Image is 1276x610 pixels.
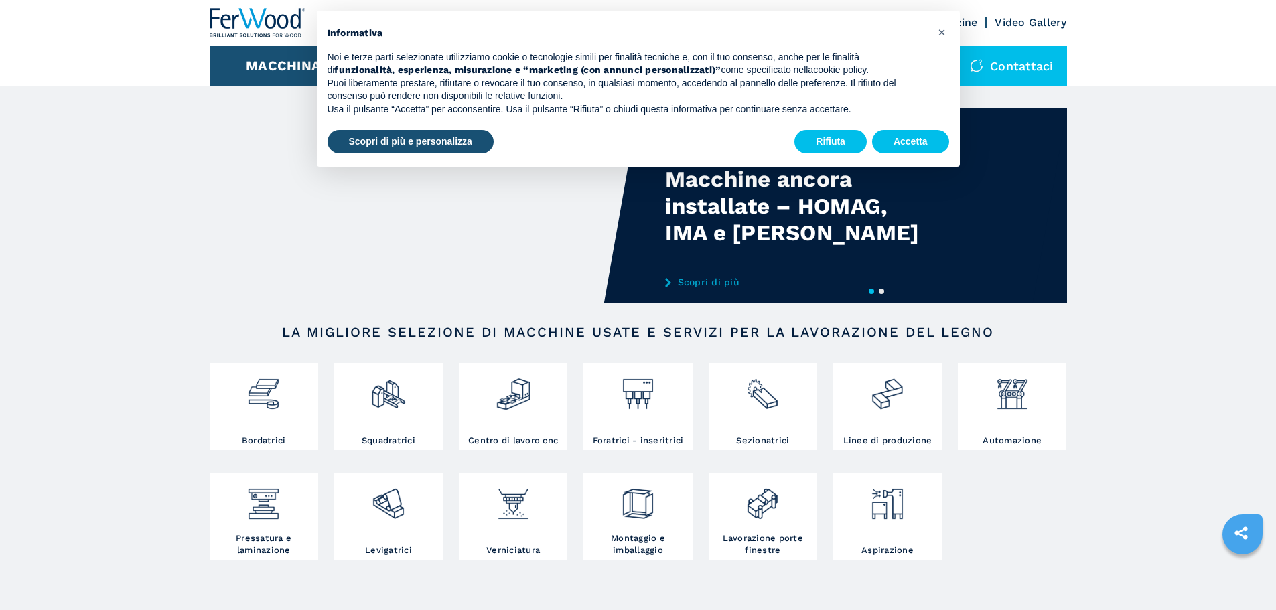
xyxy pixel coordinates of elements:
[213,532,315,556] h3: Pressatura e laminazione
[794,130,867,154] button: Rifiuta
[210,108,638,303] video: Your browser does not support the video tag.
[246,366,281,412] img: bordatrici_1.png
[1224,516,1258,550] a: sharethis
[459,473,567,560] a: Verniciatura
[328,27,928,40] h2: Informativa
[583,363,692,450] a: Foratrici - inseritrici
[745,366,780,412] img: sezionatrici_2.png
[833,363,942,450] a: Linee di produzione
[869,476,905,522] img: aspirazione_1.png
[620,476,656,522] img: montaggio_imballaggio_2.png
[872,130,949,154] button: Accetta
[468,435,558,447] h3: Centro di lavoro cnc
[938,24,946,40] span: ×
[593,435,684,447] h3: Foratrici - inseritrici
[983,435,1042,447] h3: Automazione
[365,544,412,556] h3: Levigatrici
[879,289,884,294] button: 2
[242,435,286,447] h3: Bordatrici
[370,366,406,412] img: squadratrici_2.png
[958,363,1066,450] a: Automazione
[712,532,814,556] h3: Lavorazione porte finestre
[813,64,866,75] a: cookie policy
[587,532,689,556] h3: Montaggio e imballaggio
[970,59,983,72] img: Contattaci
[956,46,1067,86] div: Contattaci
[833,473,942,560] a: Aspirazione
[253,324,1024,340] h2: LA MIGLIORE SELEZIONE DI MACCHINE USATE E SERVIZI PER LA LAVORAZIONE DEL LEGNO
[334,473,443,560] a: Levigatrici
[334,363,443,450] a: Squadratrici
[210,363,318,450] a: Bordatrici
[246,58,335,74] button: Macchinari
[328,103,928,117] p: Usa il pulsante “Accetta” per acconsentire. Usa il pulsante “Rifiuta” o chiudi questa informativa...
[496,476,531,522] img: verniciatura_1.png
[496,366,531,412] img: centro_di_lavoro_cnc_2.png
[210,473,318,560] a: Pressatura e laminazione
[328,130,494,154] button: Scopri di più e personalizza
[370,476,406,522] img: levigatrici_2.png
[334,64,721,75] strong: funzionalità, esperienza, misurazione e “marketing (con annunci personalizzati)”
[709,363,817,450] a: Sezionatrici
[328,77,928,103] p: Puoi liberamente prestare, rifiutare o revocare il tuo consenso, in qualsiasi momento, accedendo ...
[583,473,692,560] a: Montaggio e imballaggio
[486,544,540,556] h3: Verniciatura
[210,8,306,37] img: Ferwood
[861,544,914,556] h3: Aspirazione
[932,21,953,43] button: Chiudi questa informativa
[246,476,281,522] img: pressa-strettoia.png
[736,435,789,447] h3: Sezionatrici
[1219,550,1266,600] iframe: Chat
[995,16,1066,29] a: Video Gallery
[869,289,874,294] button: 1
[709,473,817,560] a: Lavorazione porte finestre
[843,435,932,447] h3: Linee di produzione
[328,51,928,77] p: Noi e terze parti selezionate utilizziamo cookie o tecnologie simili per finalità tecniche e, con...
[995,366,1030,412] img: automazione.png
[362,435,415,447] h3: Squadratrici
[665,277,928,287] a: Scopri di più
[745,476,780,522] img: lavorazione_porte_finestre_2.png
[459,363,567,450] a: Centro di lavoro cnc
[620,366,656,412] img: foratrici_inseritrici_2.png
[869,366,905,412] img: linee_di_produzione_2.png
